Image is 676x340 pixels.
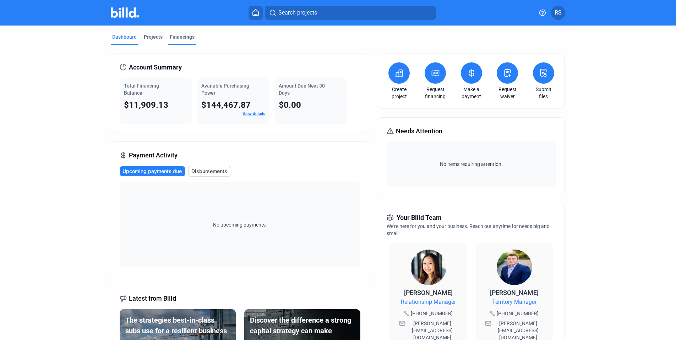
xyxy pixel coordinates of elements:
span: [PERSON_NAME] [490,289,539,296]
span: [PHONE_NUMBER] [411,310,453,317]
a: Request waiver [495,86,520,100]
span: Upcoming payments due [122,168,182,175]
span: Search projects [278,9,317,17]
span: Territory Manager [492,298,536,306]
span: Amount Due Next 30 Days [279,83,325,96]
span: Account Summary [129,62,182,72]
a: Make a payment [459,86,484,100]
div: Financings [170,33,195,40]
span: Available Purchasing Power [201,83,249,96]
span: Latest from Billd [129,294,176,303]
img: Relationship Manager [411,250,446,285]
div: Discover the difference a strong capital strategy can make [250,315,355,336]
a: Request financing [423,86,448,100]
a: Submit files [531,86,556,100]
a: View details [242,111,265,116]
span: $144,467.87 [201,100,251,110]
span: RS [555,9,562,17]
button: Search projects [265,6,436,20]
div: The strategies best-in-class subs use for a resilient business [125,315,230,336]
span: Disbursements [191,168,227,175]
span: [PHONE_NUMBER] [497,310,539,317]
span: No items requiring attention. [389,161,553,168]
span: Relationship Manager [401,298,456,306]
button: Disbursements [188,166,231,177]
span: Needs Attention [396,126,442,136]
span: No upcoming payments. [208,221,272,228]
a: Create project [387,86,411,100]
div: Projects [144,33,163,40]
img: Billd Company Logo [111,7,139,18]
button: Upcoming payments due [120,166,185,176]
span: Total Financing Balance [124,83,159,96]
span: $0.00 [279,100,301,110]
span: $11,909.13 [124,100,168,110]
div: Dashboard [112,33,137,40]
span: [PERSON_NAME] [404,289,453,296]
img: Territory Manager [497,250,532,285]
span: Payment Activity [129,150,178,160]
span: Your Billd Team [397,213,442,223]
button: RS [551,6,565,20]
span: We're here for you and your business. Reach out anytime for needs big and small! [387,223,550,236]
